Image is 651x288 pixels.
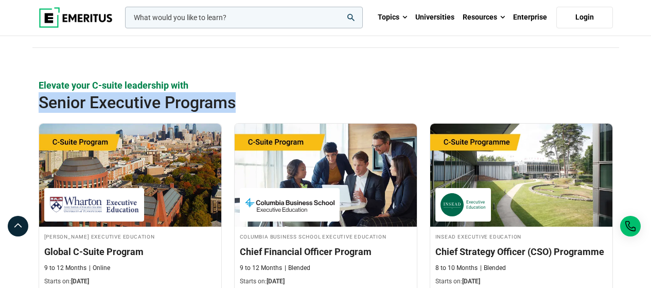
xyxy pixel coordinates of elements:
img: Chief Financial Officer Program | Online Finance Course [235,124,417,227]
p: Online [89,264,110,273]
p: Blended [480,264,506,273]
h4: [PERSON_NAME] Executive Education [44,232,216,241]
img: INSEAD Executive Education [441,193,486,216]
img: Wharton Executive Education [49,193,139,216]
h3: Chief Strategy Officer (CSO) Programme [435,245,607,258]
img: Columbia Business School Executive Education [245,193,335,216]
h4: INSEAD Executive Education [435,232,607,241]
p: Blended [285,264,310,273]
h4: Columbia Business School Executive Education [240,232,412,241]
p: 9 to 12 Months [44,264,86,273]
input: woocommerce-product-search-field-0 [125,7,363,28]
h3: Global C-Suite Program [44,245,216,258]
p: Elevate your C-suite leadership with [39,79,613,92]
span: [DATE] [462,278,480,285]
span: [DATE] [71,278,89,285]
p: Starts on: [435,277,607,286]
h2: Senior Executive Programs [39,92,555,113]
p: Starts on: [44,277,216,286]
p: 8 to 10 Months [435,264,478,273]
img: Chief Strategy Officer (CSO) Programme | Online Leadership Course [430,124,612,227]
span: [DATE] [267,278,285,285]
h3: Chief Financial Officer Program [240,245,412,258]
p: 9 to 12 Months [240,264,282,273]
img: Global C-Suite Program | Online Leadership Course [39,124,221,227]
a: Login [556,7,613,28]
p: Starts on: [240,277,412,286]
